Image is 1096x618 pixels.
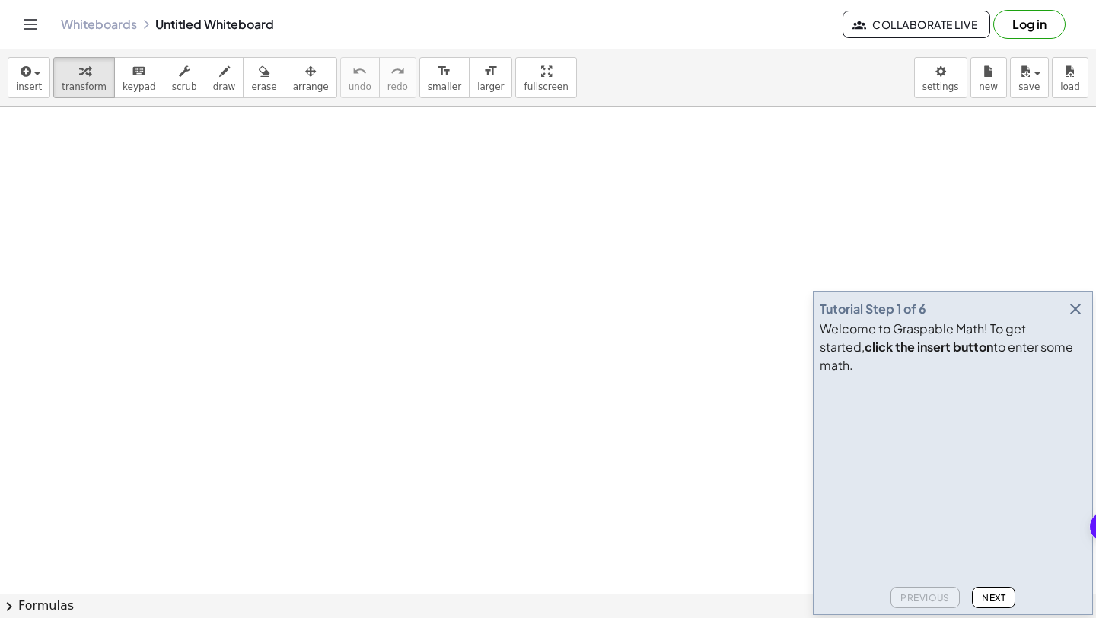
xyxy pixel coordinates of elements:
[843,11,990,38] button: Collaborate Live
[114,57,164,98] button: keyboardkeypad
[524,81,568,92] span: fullscreen
[213,81,236,92] span: draw
[437,62,451,81] i: format_size
[18,12,43,37] button: Toggle navigation
[285,57,337,98] button: arrange
[1018,81,1040,92] span: save
[164,57,205,98] button: scrub
[16,81,42,92] span: insert
[205,57,244,98] button: draw
[132,62,146,81] i: keyboard
[387,81,408,92] span: redo
[419,57,470,98] button: format_sizesmaller
[855,18,977,31] span: Collaborate Live
[1010,57,1049,98] button: save
[820,300,926,318] div: Tutorial Step 1 of 6
[979,81,998,92] span: new
[993,10,1066,39] button: Log in
[982,592,1005,604] span: Next
[172,81,197,92] span: scrub
[340,57,380,98] button: undoundo
[970,57,1007,98] button: new
[352,62,367,81] i: undo
[8,57,50,98] button: insert
[61,17,137,32] a: Whiteboards
[390,62,405,81] i: redo
[1052,57,1088,98] button: load
[469,57,512,98] button: format_sizelarger
[379,57,416,98] button: redoredo
[922,81,959,92] span: settings
[349,81,371,92] span: undo
[972,587,1015,608] button: Next
[243,57,285,98] button: erase
[865,339,993,355] b: click the insert button
[53,57,115,98] button: transform
[515,57,576,98] button: fullscreen
[820,320,1086,374] div: Welcome to Graspable Math! To get started, to enter some math.
[1060,81,1080,92] span: load
[483,62,498,81] i: format_size
[251,81,276,92] span: erase
[293,81,329,92] span: arrange
[914,57,967,98] button: settings
[428,81,461,92] span: smaller
[123,81,156,92] span: keypad
[62,81,107,92] span: transform
[477,81,504,92] span: larger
